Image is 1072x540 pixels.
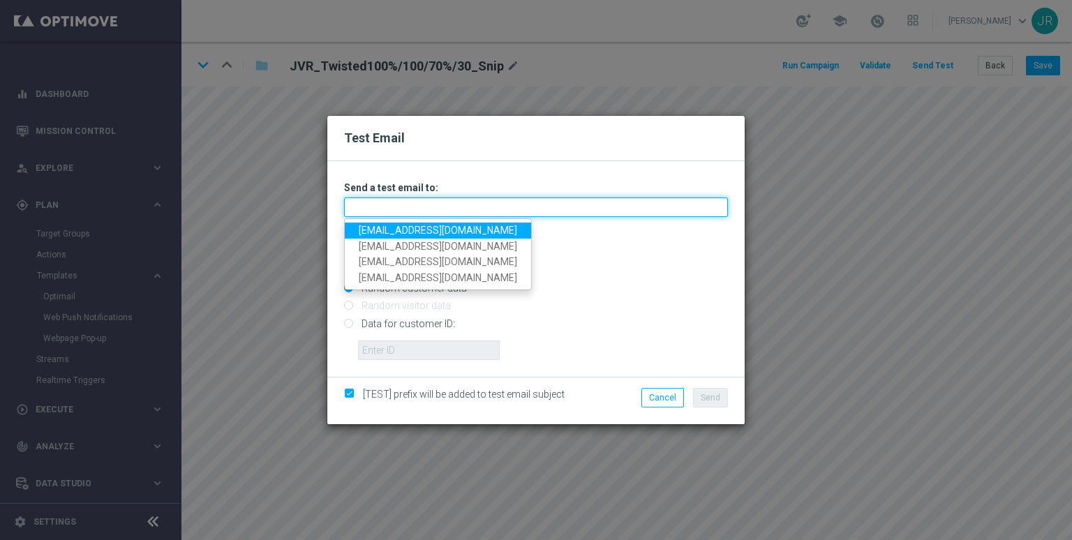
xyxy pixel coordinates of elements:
a: [EMAIL_ADDRESS][DOMAIN_NAME] [345,254,531,270]
a: [EMAIL_ADDRESS][DOMAIN_NAME] [345,239,531,255]
span: Send [701,393,720,403]
button: Send [693,388,728,407]
h2: Test Email [344,130,728,147]
button: Cancel [641,388,684,407]
p: Separate multiple addresses with commas [344,220,728,233]
p: Email with customer data [344,261,728,273]
input: Enter ID [358,340,500,360]
a: [EMAIL_ADDRESS][DOMAIN_NAME] [345,223,531,239]
span: [TEST] prefix will be added to test email subject [363,389,565,400]
h3: Send a test email to: [344,181,728,194]
a: [EMAIL_ADDRESS][DOMAIN_NAME] [345,270,531,286]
